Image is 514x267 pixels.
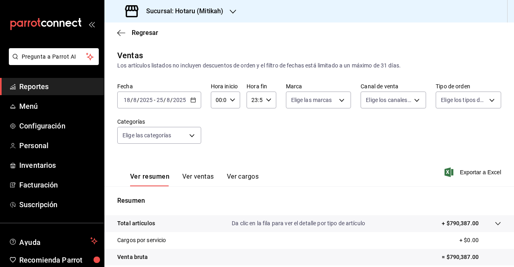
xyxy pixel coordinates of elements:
p: = $790,387.00 [442,253,501,261]
button: Pregunta a Parrot AI [9,48,99,65]
span: Personal [19,140,98,151]
h3: Sucursal: Hotaru (Mitikah) [140,6,223,16]
button: Ver resumen [130,173,169,186]
input: -- [156,97,163,103]
p: Venta bruta [117,253,148,261]
span: / [170,97,173,103]
label: Tipo de orden [436,84,501,89]
label: Hora fin [247,84,276,89]
p: Cargos por servicio [117,236,166,245]
span: Elige los tipos de orden [441,96,486,104]
span: Pregunta a Parrot AI [22,53,86,61]
span: Elige las marcas [291,96,332,104]
input: ---- [173,97,186,103]
input: ---- [139,97,153,103]
span: Reportes [19,81,98,92]
span: Suscripción [19,199,98,210]
p: Resumen [117,196,501,206]
span: Menú [19,101,98,112]
input: -- [123,97,131,103]
button: Ver cargos [227,173,259,186]
div: Ventas [117,49,143,61]
label: Fecha [117,84,201,89]
input: -- [133,97,137,103]
span: Elige los canales de venta [366,96,411,104]
label: Canal de venta [361,84,426,89]
p: + $0.00 [459,236,501,245]
label: Categorías [117,119,201,124]
input: -- [166,97,170,103]
p: + $790,387.00 [442,219,479,228]
span: Recomienda Parrot [19,255,98,265]
span: Regresar [132,29,158,37]
div: Los artículos listados no incluyen descuentos de orden y el filtro de fechas está limitado a un m... [117,61,501,70]
button: Ver ventas [182,173,214,186]
span: Elige las categorías [122,131,171,139]
label: Marca [286,84,351,89]
span: - [154,97,155,103]
span: Ayuda [19,236,87,246]
button: open_drawer_menu [88,21,95,27]
span: / [137,97,139,103]
p: Da clic en la fila para ver el detalle por tipo de artículo [232,219,365,228]
div: navigation tabs [130,173,259,186]
span: Configuración [19,120,98,131]
span: Facturación [19,179,98,190]
span: Inventarios [19,160,98,171]
button: Regresar [117,29,158,37]
span: / [131,97,133,103]
button: Exportar a Excel [446,167,501,177]
span: / [163,97,166,103]
a: Pregunta a Parrot AI [6,58,99,67]
p: Total artículos [117,219,155,228]
label: Hora inicio [211,84,240,89]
